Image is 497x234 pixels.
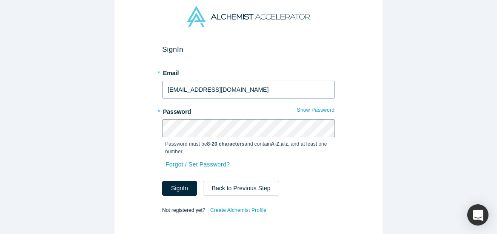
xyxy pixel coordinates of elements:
button: SignIn [162,181,197,196]
a: Forgot / Set Password? [165,157,230,172]
button: Back to Previous Step [203,181,280,196]
a: Create Alchemist Profile [210,205,267,216]
strong: 8-20 characters [207,141,245,147]
strong: a-z [281,141,288,147]
img: Alchemist Accelerator Logo [187,6,310,27]
label: Email [162,66,335,78]
p: Password must be and contain , , and at least one number. [165,140,332,155]
span: Not registered yet? [162,207,205,213]
button: Show Password [297,104,335,116]
h2: Sign In [162,45,335,54]
strong: A-Z [271,141,280,147]
label: Password [162,104,335,116]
